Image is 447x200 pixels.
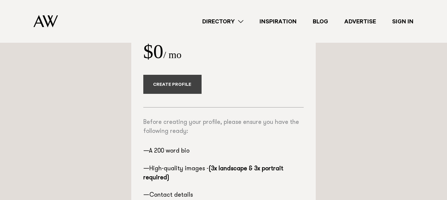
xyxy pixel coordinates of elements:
strong: $0 [143,40,163,62]
li: Contact details [143,191,304,200]
img: Auckland Weddings Logo [33,15,58,27]
div: / mo [143,41,304,61]
a: Blog [305,17,336,26]
a: Directory [194,17,251,26]
a: Create Profile [143,75,202,94]
strong: (3x landscape & 3x portrait required) [143,166,283,181]
li: High-quality images - [143,165,304,183]
li: A 200 word bio [143,147,304,156]
a: Inspiration [251,17,305,26]
a: Sign In [384,17,422,26]
a: Advertise [336,17,384,26]
p: Before creating your profile, please ensure you have the following ready: [143,118,304,136]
